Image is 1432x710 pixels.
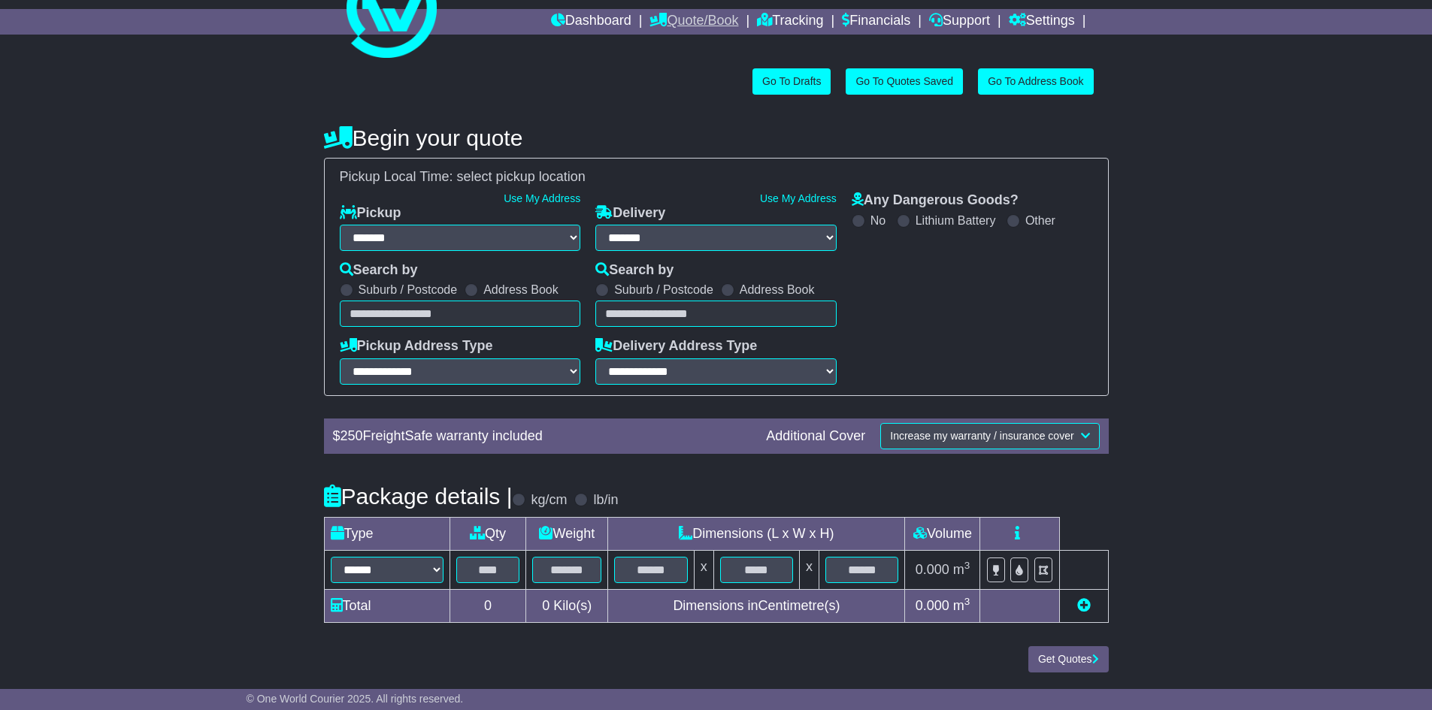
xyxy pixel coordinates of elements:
a: Support [929,9,990,35]
a: Tracking [757,9,823,35]
label: Delivery Address Type [595,338,757,355]
a: Settings [1009,9,1075,35]
span: Increase my warranty / insurance cover [890,430,1073,442]
label: Other [1025,213,1055,228]
label: Address Book [483,282,559,297]
td: Type [324,517,450,550]
span: © One World Courier 2025. All rights reserved. [247,693,464,705]
span: 250 [341,428,363,443]
span: select pickup location [457,169,586,184]
label: kg/cm [531,492,567,509]
td: Qty [450,517,526,550]
button: Get Quotes [1028,646,1109,672]
td: Volume [905,517,980,550]
label: Suburb / Postcode [359,282,458,297]
label: Address Book [740,282,815,297]
a: Use My Address [504,192,580,204]
div: Additional Cover [758,428,873,445]
td: Total [324,589,450,622]
span: 0.000 [916,598,949,613]
a: Use My Address [760,192,837,204]
a: Add new item [1077,598,1091,613]
label: Pickup [340,205,401,222]
label: Search by [340,262,418,279]
h4: Begin your quote [324,125,1109,150]
td: Dimensions (L x W x H) [608,517,905,550]
span: m [953,562,970,577]
td: Weight [526,517,608,550]
td: Kilo(s) [526,589,608,622]
button: Increase my warranty / insurance cover [880,423,1099,449]
a: Dashboard [551,9,631,35]
a: Go To Quotes Saved [846,68,963,95]
label: Pickup Address Type [340,338,493,355]
label: Delivery [595,205,665,222]
span: 0 [542,598,549,613]
div: $ FreightSafe warranty included [325,428,759,445]
label: Any Dangerous Goods? [852,192,1019,209]
h4: Package details | [324,484,513,509]
a: Go To Drafts [752,68,831,95]
label: lb/in [593,492,618,509]
sup: 3 [964,560,970,571]
td: 0 [450,589,526,622]
td: x [694,550,713,589]
span: m [953,598,970,613]
td: Dimensions in Centimetre(s) [608,589,905,622]
td: x [800,550,819,589]
sup: 3 [964,596,970,607]
div: Pickup Local Time: [332,169,1100,186]
a: Quote/Book [649,9,738,35]
a: Go To Address Book [978,68,1093,95]
label: No [870,213,886,228]
a: Financials [842,9,910,35]
label: Lithium Battery [916,213,996,228]
label: Suburb / Postcode [614,282,713,297]
label: Search by [595,262,674,279]
span: 0.000 [916,562,949,577]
